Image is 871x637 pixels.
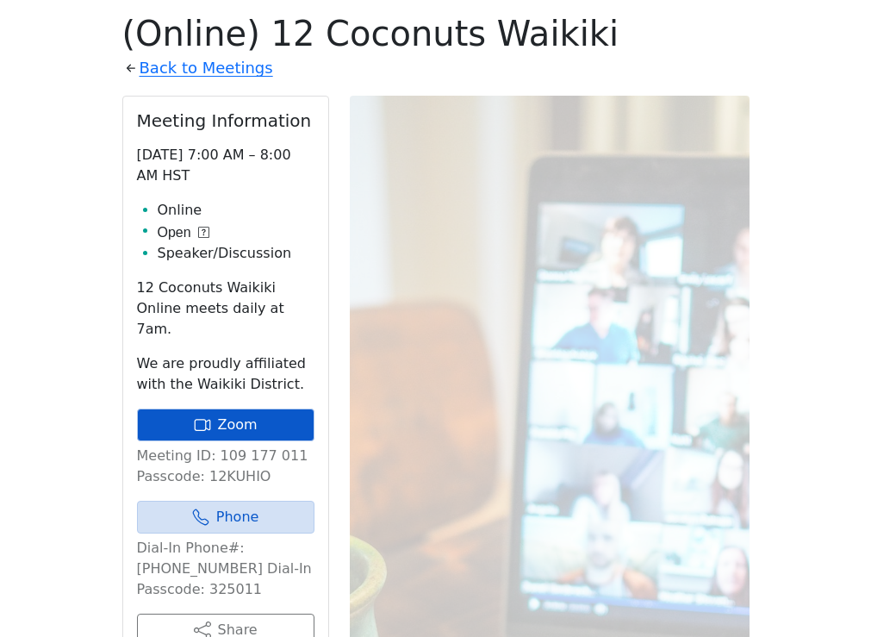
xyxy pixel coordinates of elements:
button: Open [158,222,209,243]
a: Phone [137,501,314,534]
p: Meeting ID: 109 177 011 Passcode: 12KUHIO [137,446,314,487]
p: 12 Coconuts Waikiki Online meets daily at 7am. [137,278,314,340]
li: Online [158,200,314,221]
h2: Meeting Information [137,110,314,131]
p: Dial-In Phone#: [PHONE_NUMBER] Dial-In Passcode: 325011 [137,538,314,600]
span: Open [158,222,191,243]
p: We are proudly affiliated with the Waikiki District. [137,353,314,395]
a: Back to Meetings [140,54,273,82]
p: [DATE] 7:00 AM – 8:00 AM HST [137,145,314,186]
a: Zoom [137,409,314,441]
li: Speaker/Discussion [158,243,314,264]
h1: (Online) 12 Coconuts Waikiki [122,13,750,54]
